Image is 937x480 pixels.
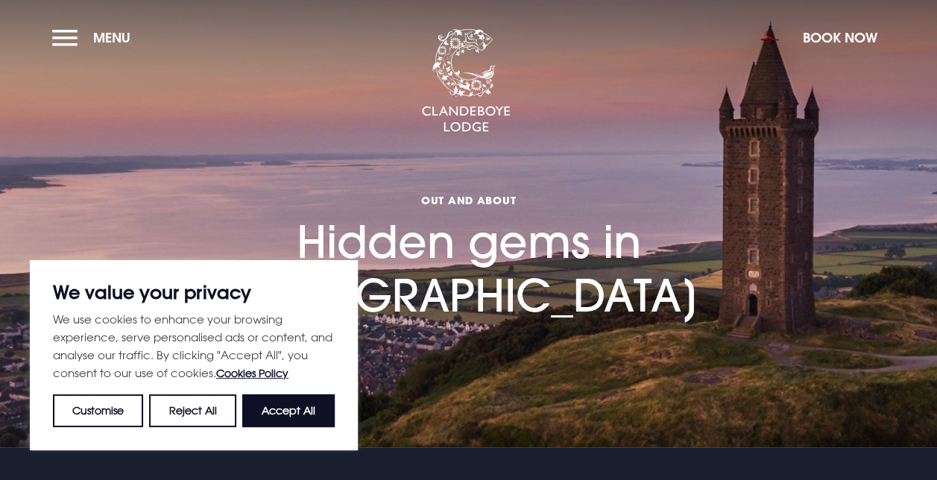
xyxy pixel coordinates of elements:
[171,193,767,207] span: Out and About
[421,29,511,133] img: Clandeboye Lodge
[242,394,335,427] button: Accept All
[52,22,138,54] button: Menu
[216,367,288,379] a: Cookies Policy
[795,22,885,54] button: Book Now
[149,394,236,427] button: Reject All
[53,283,335,301] p: We value your privacy
[53,394,143,427] button: Customise
[93,29,130,46] span: Menu
[171,133,767,321] h1: Hidden gems in [GEOGRAPHIC_DATA]
[30,260,358,450] div: We value your privacy
[53,310,335,382] p: We use cookies to enhance your browsing experience, serve personalised ads or content, and analys...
